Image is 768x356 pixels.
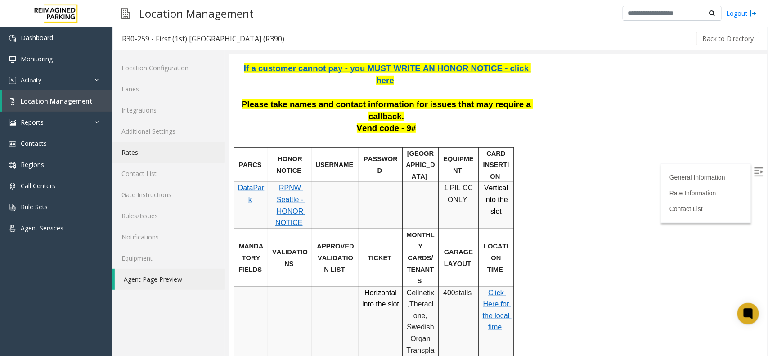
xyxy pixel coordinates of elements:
[21,181,55,190] span: Call Centers
[750,9,757,18] img: logout
[121,2,130,24] img: pageIcon
[112,57,225,78] a: Location Configuration
[255,129,281,160] span: Vertical into the slot
[9,106,32,113] span: PARCS
[21,76,41,84] span: Activity
[134,100,168,119] span: PASSWORD
[139,199,162,207] span: TICKET
[254,188,279,218] span: LOCATION TIME
[112,248,225,269] a: Equipment
[133,234,170,253] span: Horizontal into the slot
[115,269,225,290] a: Agent Page Preview
[112,99,225,121] a: Integrations
[9,162,16,169] img: 'icon'
[9,77,16,84] img: 'icon'
[226,234,242,242] span: stalls
[525,113,534,122] img: Open/Close Sidebar Menu
[2,90,112,112] a: Location Management
[9,225,16,232] img: 'icon'
[9,119,16,126] img: 'icon'
[14,9,302,30] span: If a customer cannot pay - you MUST WRITE AN HONOR NOTICE - click here
[21,224,63,232] span: Agent Services
[112,121,225,142] a: Additional Settings
[176,95,205,125] span: [GEOGRAPHIC_DATA]
[112,142,225,163] a: Rates
[112,78,225,99] a: Lanes
[215,129,246,149] span: 1 PIL CC ONLY
[135,2,258,24] h3: Location Management
[86,106,124,113] span: USERNAME
[12,45,304,66] span: Please take names and contact information for issues that may require a callback.
[253,234,282,276] a: Click Here for the local time
[46,129,76,171] a: RPNW Seattle - HONOR NOTICE
[9,204,16,211] img: 'icon'
[21,118,44,126] span: Reports
[215,194,245,212] span: GARAGE LAYOUT
[112,205,225,226] a: Rules/Issues
[14,10,302,30] a: If a customer cannot pay - you MUST WRITE AN HONOR NOTICE - click here
[214,100,244,119] span: EQUIPMENT
[47,100,75,119] span: HONOR NOTICE
[9,56,16,63] img: 'icon'
[21,33,53,42] span: Dashboard
[440,119,496,126] a: General Information
[21,54,53,63] span: Monitoring
[112,226,225,248] a: Notifications
[9,129,35,149] a: DataPark
[9,98,16,105] img: 'icon'
[440,150,473,158] a: Contact List
[21,160,44,169] span: Regions
[9,188,34,218] span: MANDATORY FIELDS
[43,194,78,212] span: VALIDATIONS
[112,184,225,205] a: Gate Instructions
[122,33,284,45] div: R30-259 - First (1st) [GEOGRAPHIC_DATA] (R390)
[21,97,93,105] span: Location Management
[9,183,16,190] img: 'icon'
[112,163,225,184] a: Contact List
[177,234,205,242] span: Cellnetix
[440,135,487,142] a: Rate Information
[214,234,226,242] span: 400
[180,245,204,265] span: Theraclone
[21,139,47,148] span: Contacts
[9,35,16,42] img: 'icon'
[178,245,180,253] span: ,
[726,9,757,18] a: Logout
[177,176,205,230] span: MONTHLY CARDS/TENANTS
[254,95,280,125] span: CARD INSERTION
[127,68,187,78] span: Vend code - 9#
[87,188,126,218] span: APPROVED VALIDATION LIST
[9,140,16,148] img: 'icon'
[21,203,48,211] span: Rule Sets
[696,32,759,45] button: Back to Directory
